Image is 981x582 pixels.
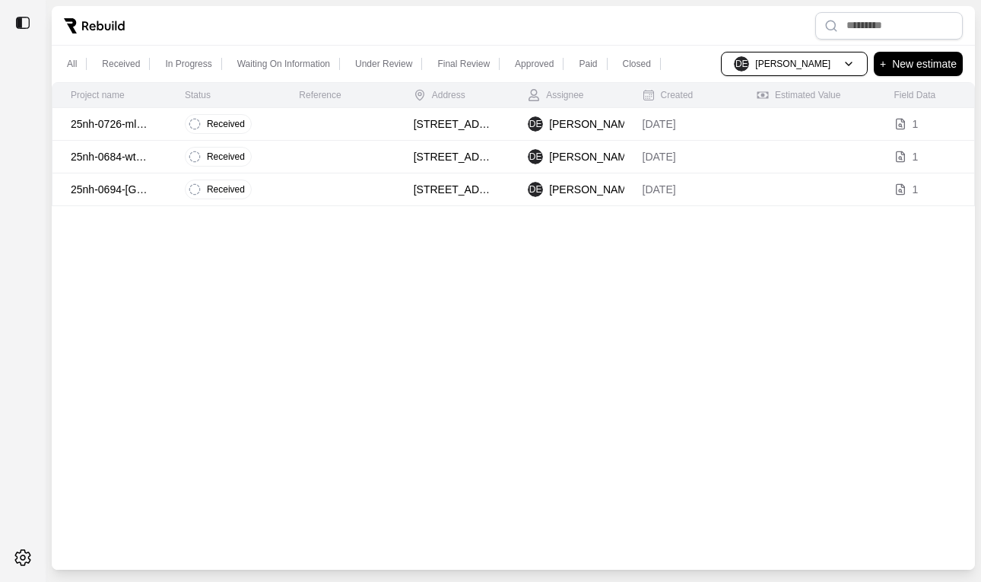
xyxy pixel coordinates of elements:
p: Final Review [437,58,490,70]
p: Received [207,151,245,163]
p: 25nh-0726-mld [PERSON_NAME] [71,116,148,132]
p: + [880,55,886,73]
p: [DATE] [643,149,720,164]
td: [STREET_ADDRESS][PERSON_NAME] [395,141,510,173]
p: 25nh-0694-[GEOGRAPHIC_DATA] [71,182,148,197]
p: Received [207,183,245,196]
p: 25nh-0684-wtr Del [PERSON_NAME] [71,149,148,164]
span: DE [528,116,543,132]
div: Project name [71,89,125,101]
img: toggle sidebar [15,15,30,30]
p: Paid [579,58,597,70]
img: Rebuild [64,18,125,33]
p: New estimate [892,55,957,73]
span: DE [528,182,543,197]
p: In Progress [165,58,211,70]
p: Closed [623,58,651,70]
p: Approved [515,58,554,70]
p: [PERSON_NAME] [549,182,637,197]
p: [PERSON_NAME] [549,116,637,132]
p: [PERSON_NAME] [755,58,830,70]
p: [DATE] [643,182,720,197]
p: All [67,58,77,70]
button: +New estimate [874,52,963,76]
p: 1 [913,149,919,164]
div: Status [185,89,211,101]
span: DE [734,56,749,72]
p: [PERSON_NAME] [549,149,637,164]
p: Received [102,58,140,70]
div: Address [414,89,465,101]
p: Received [207,118,245,130]
p: 1 [913,116,919,132]
td: [STREET_ADDRESS] [395,173,510,206]
div: Reference [299,89,341,101]
p: [DATE] [643,116,720,132]
div: Assignee [528,89,583,101]
div: Estimated Value [757,89,841,101]
p: 1 [913,182,919,197]
div: Field Data [894,89,936,101]
p: Under Review [355,58,412,70]
p: Waiting On Information [237,58,330,70]
span: DE [528,149,543,164]
div: Created [643,89,694,101]
button: DE[PERSON_NAME] [721,52,868,76]
td: [STREET_ADDRESS] [395,108,510,141]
